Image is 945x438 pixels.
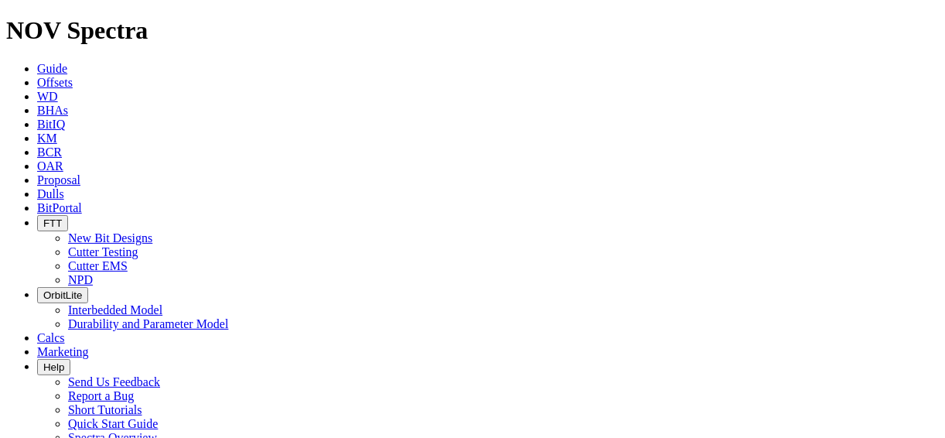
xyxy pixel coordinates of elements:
[6,16,939,45] h1: NOV Spectra
[37,104,68,117] a: BHAs
[68,273,93,286] a: NPD
[68,403,142,416] a: Short Tutorials
[68,317,229,330] a: Durability and Parameter Model
[37,145,62,159] a: BCR
[37,173,80,186] a: Proposal
[68,245,138,258] a: Cutter Testing
[68,231,152,245] a: New Bit Designs
[68,259,128,272] a: Cutter EMS
[43,289,82,301] span: OrbitLite
[43,217,62,229] span: FTT
[68,375,160,388] a: Send Us Feedback
[37,62,67,75] a: Guide
[68,389,134,402] a: Report a Bug
[37,345,89,358] a: Marketing
[37,187,64,200] a: Dulls
[37,90,58,103] a: WD
[37,287,88,303] button: OrbitLite
[37,201,82,214] a: BitPortal
[37,118,65,131] a: BitIQ
[37,215,68,231] button: FTT
[37,132,57,145] a: KM
[37,359,70,375] button: Help
[37,331,65,344] a: Calcs
[68,303,162,317] a: Interbedded Model
[37,76,73,89] a: Offsets
[37,159,63,173] a: OAR
[68,417,158,430] a: Quick Start Guide
[43,361,64,373] span: Help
